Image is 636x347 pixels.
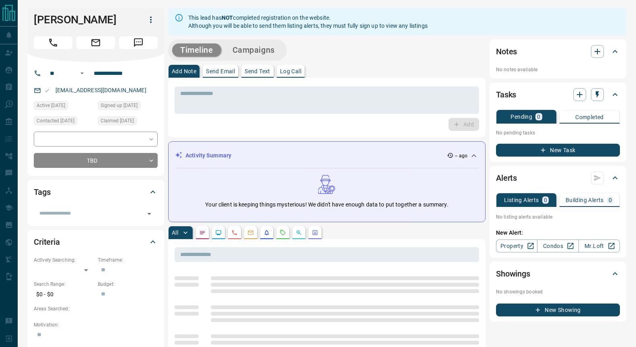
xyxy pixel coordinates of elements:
[231,229,238,236] svg: Calls
[496,288,620,295] p: No showings booked
[175,148,479,163] div: Activity Summary-- ago
[455,152,467,159] p: -- ago
[496,267,530,280] h2: Showings
[199,229,206,236] svg: Notes
[101,117,134,125] span: Claimed [DATE]
[34,13,132,26] h1: [PERSON_NAME]
[34,305,158,312] p: Areas Searched:
[578,240,620,252] a: Mr.Loft
[296,229,302,236] svg: Opportunities
[544,197,547,203] p: 0
[510,114,532,120] p: Pending
[496,213,620,221] p: No listing alerts available
[496,240,537,252] a: Property
[496,88,516,101] h2: Tasks
[37,117,74,125] span: Contacted [DATE]
[34,116,94,128] div: Wed May 28 2025
[247,229,254,236] svg: Emails
[496,42,620,61] div: Notes
[98,101,158,112] div: Mon Nov 30 2020
[496,171,517,184] h2: Alerts
[76,36,115,49] span: Email
[37,101,65,109] span: Active [DATE]
[34,321,158,328] p: Motivation:
[496,229,620,237] p: New Alert:
[172,68,196,74] p: Add Note
[496,127,620,139] p: No pending tasks
[34,232,158,252] div: Criteria
[312,229,318,236] svg: Agent Actions
[172,43,221,57] button: Timeline
[98,281,158,288] p: Budget:
[98,116,158,128] div: Mon Mar 17 2025
[537,240,578,252] a: Condos
[56,87,146,93] a: [EMAIL_ADDRESS][DOMAIN_NAME]
[34,153,158,168] div: TBD
[245,68,270,74] p: Send Text
[34,281,94,288] p: Search Range:
[496,264,620,283] div: Showings
[34,288,94,301] p: $0 - $0
[119,36,158,49] span: Message
[280,229,286,236] svg: Requests
[34,235,60,248] h2: Criteria
[34,36,72,49] span: Call
[496,144,620,157] button: New Task
[101,101,138,109] span: Signed up [DATE]
[77,68,87,78] button: Open
[263,229,270,236] svg: Listing Alerts
[496,85,620,104] div: Tasks
[537,114,540,120] p: 0
[496,304,620,316] button: New Showing
[504,197,539,203] p: Listing Alerts
[205,200,448,209] p: Your client is keeping things mysterious! We didn't have enough data to put together a summary.
[575,114,604,120] p: Completed
[496,168,620,188] div: Alerts
[34,186,50,198] h2: Tags
[224,43,283,57] button: Campaigns
[609,197,612,203] p: 0
[185,151,231,160] p: Activity Summary
[98,256,158,264] p: Timeframe:
[144,208,155,219] button: Open
[206,68,235,74] p: Send Email
[566,197,604,203] p: Building Alerts
[222,14,233,21] strong: NOT
[188,10,428,33] div: This lead has completed registration on the website. Although you will be able to send them listi...
[215,229,222,236] svg: Lead Browsing Activity
[280,68,301,74] p: Log Call
[34,101,94,112] div: Mon Nov 30 2020
[172,230,178,235] p: All
[34,182,158,202] div: Tags
[44,88,50,93] svg: Email Valid
[496,45,517,58] h2: Notes
[496,66,620,73] p: No notes available
[34,256,94,264] p: Actively Searching:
